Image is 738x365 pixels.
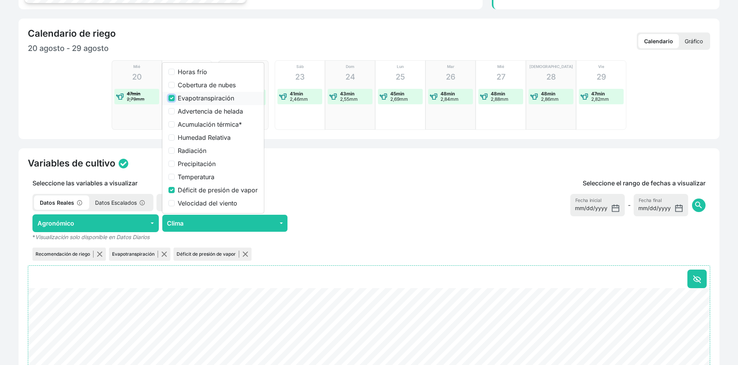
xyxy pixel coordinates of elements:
[28,178,422,188] p: Seleccione las variables a visualizar
[340,91,354,97] strong: 43min
[497,64,504,70] p: Mié
[178,159,258,168] label: Precipitación
[390,97,408,102] p: 2,69mm
[112,251,158,258] p: Evapotranspiración
[447,64,454,70] p: Mar
[279,93,287,100] img: water-event
[178,120,258,129] label: Acumulación térmica
[290,97,308,102] p: 2,46mm
[290,91,303,97] strong: 41min
[397,64,404,70] p: Lun
[583,178,706,188] p: Seleccione el rango de fechas a visualizar
[491,97,508,102] p: 2,88mm
[127,97,145,102] p: 2,79mm
[591,91,605,97] strong: 47min
[178,172,258,182] label: Temperatura
[379,93,387,100] img: water-event
[694,200,703,210] span: search
[34,195,89,210] p: Datos Reales
[28,158,116,169] h4: Variables de cultivo
[396,71,405,83] p: 25
[430,93,437,100] img: water-event
[679,34,709,48] p: Gráfico
[36,251,94,258] p: Recomendación de riego
[178,93,258,103] label: Evapotranspiración
[178,107,258,116] label: Advertencia de helada
[133,64,140,70] p: Mié
[127,91,140,97] strong: 47min
[32,214,159,232] button: Agronómico
[529,64,573,70] p: [DEMOGRAPHIC_DATA]
[28,42,369,54] p: 20 agosto - 29 agosto
[446,71,456,83] p: 26
[497,71,505,83] p: 27
[597,71,606,83] p: 29
[28,28,116,39] h4: Calendario de riego
[491,91,505,97] strong: 48min
[345,71,355,83] p: 24
[541,97,559,102] p: 2,86mm
[591,97,609,102] p: 2,82mm
[390,91,404,97] strong: 45min
[296,64,304,70] p: Sáb
[687,270,707,288] button: Ocultar todo
[530,93,538,100] img: water-event
[178,80,258,90] label: Cobertura de nubes
[132,71,142,83] p: 20
[295,71,305,83] p: 23
[162,214,288,232] button: Clima
[119,159,128,168] img: status
[116,93,124,100] img: water-event
[178,146,258,155] label: Radiación
[440,91,455,97] strong: 48min
[346,64,354,70] p: Dom
[178,67,258,76] label: Horas frío
[638,34,679,48] p: Calendario
[178,199,258,208] label: Velocidad del viento
[480,93,488,100] img: water-event
[158,195,207,210] p: Datos Horarios
[440,97,459,102] p: 2,84mm
[580,93,588,100] img: water-event
[178,185,258,195] label: Déficit de presión de vapor
[546,71,556,83] p: 28
[692,199,706,212] button: search
[329,93,337,100] img: water-event
[178,133,258,142] label: Humedad Relativa
[177,251,239,258] p: Déficit de presión de vapor
[598,64,604,70] p: Vie
[89,195,152,210] p: Datos Escalados
[541,91,555,97] strong: 48min
[340,97,358,102] p: 2,55mm
[35,234,150,240] em: Visualización solo disponible en Datos Diarios
[628,200,631,210] span: -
